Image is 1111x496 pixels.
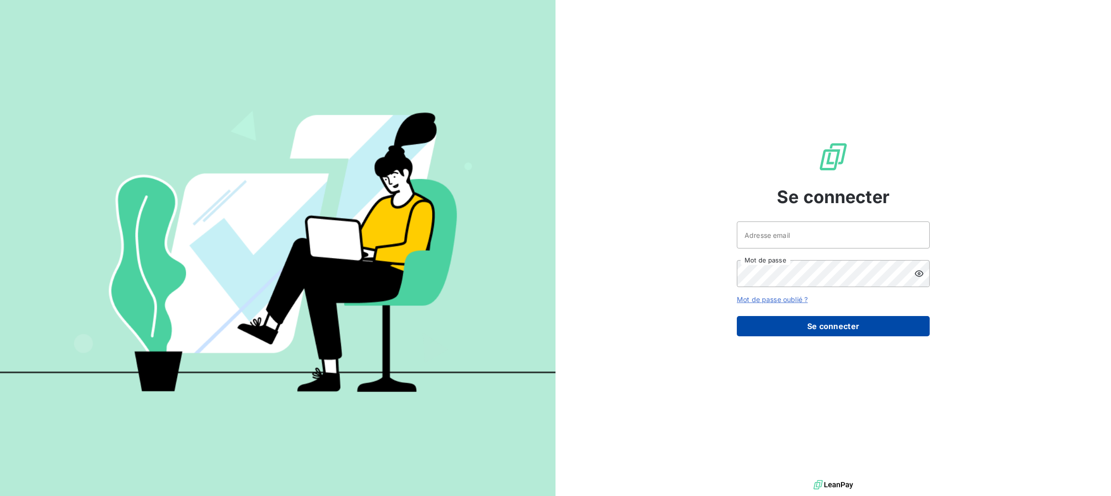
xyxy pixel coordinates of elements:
span: Se connecter [777,184,890,210]
img: logo [813,478,853,492]
img: Logo LeanPay [818,141,849,172]
input: placeholder [737,221,930,248]
a: Mot de passe oublié ? [737,295,808,303]
button: Se connecter [737,316,930,336]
